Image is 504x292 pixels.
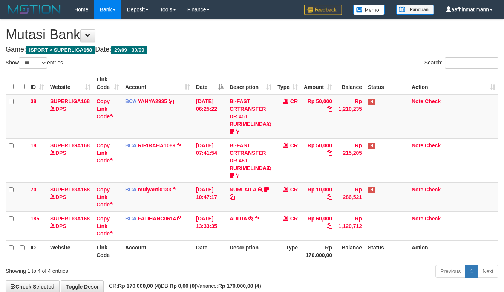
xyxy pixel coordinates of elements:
[111,46,147,54] span: 29/09 - 30/09
[335,94,365,139] td: Rp 1,210,235
[301,73,335,94] th: Amount: activate to sort column ascending
[50,216,90,222] a: SUPERLIGA168
[425,187,441,193] a: Check
[236,128,241,135] a: Copy BI-FAST CRTRANSFER DR 451 RURIMELINDA to clipboard
[125,142,136,148] span: BCA
[412,142,423,148] a: Note
[31,216,39,222] span: 185
[177,216,182,222] a: Copy FATIHANC0614 to clipboard
[47,211,93,240] td: DPS
[105,283,261,289] span: CR: DB: Variance:
[412,187,423,193] a: Note
[193,240,227,262] th: Date
[230,216,247,222] a: ADITIA
[435,265,466,278] a: Previous
[28,240,47,262] th: ID
[227,138,274,182] td: BI-FAST CRTRANSFER DR 451 RURIMELINDA
[31,98,37,104] span: 38
[290,187,298,193] span: CR
[97,216,115,237] a: Copy Link Code
[138,142,176,148] a: RIRIRAHA1089
[50,187,90,193] a: SUPERLIGA168
[365,73,409,94] th: Status
[122,73,193,94] th: Account: activate to sort column ascending
[396,5,434,15] img: panduan.png
[93,73,122,94] th: Link Code: activate to sort column ascending
[138,98,167,104] a: YAHYA2935
[445,57,498,69] input: Search:
[368,187,375,193] span: Has Note
[327,223,332,229] a: Copy Rp 60,000 to clipboard
[227,94,274,139] td: BI-FAST CRTRANSFER DR 451 RURIMELINDA
[230,194,235,200] a: Copy NURLAILA to clipboard
[304,5,342,15] img: Feedback.jpg
[424,57,498,69] label: Search:
[425,216,441,222] a: Check
[47,138,93,182] td: DPS
[335,182,365,211] td: Rp 286,521
[230,187,256,193] a: NURLAILA
[425,98,441,104] a: Check
[365,240,409,262] th: Status
[47,73,93,94] th: Website: activate to sort column ascending
[290,142,298,148] span: CR
[118,283,161,289] strong: Rp 170.000,00 (4)
[301,240,335,262] th: Rp 170.000,00
[47,182,93,211] td: DPS
[47,94,93,139] td: DPS
[335,240,365,262] th: Balance
[6,46,498,54] h4: Game: Date:
[290,98,298,104] span: CR
[125,187,136,193] span: BCA
[274,73,301,94] th: Type: activate to sort column ascending
[125,98,136,104] span: BCA
[193,94,227,139] td: [DATE] 06:25:22
[425,142,441,148] a: Check
[227,73,274,94] th: Description: activate to sort column ascending
[97,98,115,119] a: Copy Link Code
[50,98,90,104] a: SUPERLIGA168
[138,216,176,222] a: FATIHANC0614
[368,143,375,149] span: Has Note
[218,283,261,289] strong: Rp 170.000,00 (4)
[193,73,227,94] th: Date: activate to sort column descending
[301,182,335,211] td: Rp 10,000
[335,211,365,240] td: Rp 1,120,712
[255,216,260,222] a: Copy ADITIA to clipboard
[335,73,365,94] th: Balance
[97,187,115,208] a: Copy Link Code
[6,57,63,69] label: Show entries
[47,240,93,262] th: Website
[409,240,498,262] th: Action
[193,211,227,240] td: [DATE] 13:33:35
[170,283,196,289] strong: Rp 0,00 (0)
[138,187,172,193] a: mulyanti0133
[465,265,478,278] a: 1
[412,98,423,104] a: Note
[50,142,90,148] a: SUPERLIGA168
[193,182,227,211] td: [DATE] 10:47:17
[31,187,37,193] span: 70
[301,211,335,240] td: Rp 60,000
[290,216,298,222] span: CR
[93,240,122,262] th: Link Code
[169,98,174,104] a: Copy YAHYA2935 to clipboard
[327,194,332,200] a: Copy Rp 10,000 to clipboard
[236,173,241,179] a: Copy BI-FAST CRTRANSFER DR 451 RURIMELINDA to clipboard
[353,5,385,15] img: Button%20Memo.svg
[412,216,423,222] a: Note
[335,138,365,182] td: Rp 215,205
[19,57,47,69] select: Showentries
[26,46,95,54] span: ISPORT > SUPERLIGA168
[31,142,37,148] span: 18
[478,265,498,278] a: Next
[6,4,63,15] img: MOTION_logo.png
[327,150,332,156] a: Copy Rp 50,000 to clipboard
[327,106,332,112] a: Copy Rp 50,000 to clipboard
[28,73,47,94] th: ID: activate to sort column ascending
[122,240,193,262] th: Account
[97,142,115,164] a: Copy Link Code
[301,94,335,139] td: Rp 50,000
[173,187,178,193] a: Copy mulyanti0133 to clipboard
[227,240,274,262] th: Description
